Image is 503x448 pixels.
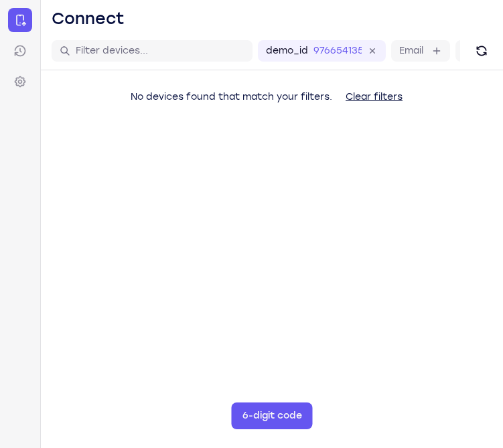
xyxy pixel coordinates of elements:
label: Email [399,44,423,58]
h1: Connect [52,8,125,29]
button: Refresh [471,40,492,62]
a: Connect [8,8,32,32]
span: No devices found that match your filters. [131,91,332,102]
button: Clear filters [335,84,413,110]
a: Settings [8,70,32,94]
a: Sessions [8,39,32,63]
label: demo_id [266,44,308,58]
button: 6-digit code [232,402,313,429]
input: Filter devices... [76,44,244,58]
